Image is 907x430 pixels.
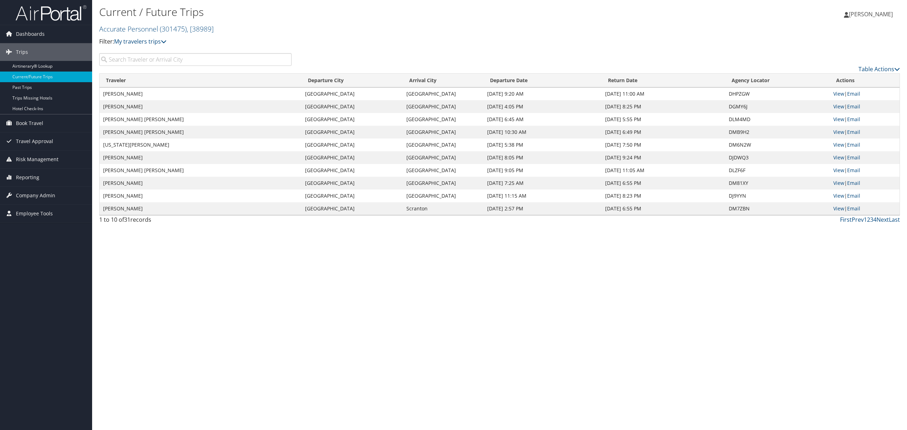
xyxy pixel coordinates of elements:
td: | [830,164,900,177]
td: [DATE] 11:00 AM [602,87,725,100]
td: | [830,177,900,189]
td: [DATE] 9:20 AM [484,87,602,100]
span: Company Admin [16,187,55,204]
td: [DATE] 8:23 PM [602,189,725,202]
td: DJ9YYN [725,189,830,202]
a: First [840,216,852,224]
a: 1 [864,216,867,224]
td: [GEOGRAPHIC_DATA] [403,87,484,100]
td: | [830,126,900,138]
td: [GEOGRAPHIC_DATA] [403,113,484,126]
th: Return Date: activate to sort column ascending [602,74,725,87]
img: airportal-logo.png [16,5,86,21]
span: Reporting [16,169,39,186]
span: Employee Tools [16,205,53,222]
td: DJDWQ3 [725,151,830,164]
td: [DATE] 11:15 AM [484,189,602,202]
span: , [ 38989 ] [187,24,214,34]
td: [DATE] 2:57 PM [484,202,602,215]
td: [PERSON_NAME] [100,202,302,215]
a: Email [847,154,860,161]
a: Email [847,192,860,199]
td: | [830,189,900,202]
span: ( 301475 ) [160,24,187,34]
a: 4 [873,216,877,224]
a: View [833,154,844,161]
th: Traveler: activate to sort column ascending [100,74,302,87]
td: [DATE] 6:49 PM [602,126,725,138]
td: Scranton [403,202,484,215]
th: Departure City: activate to sort column ascending [302,74,403,87]
a: View [833,192,844,199]
a: View [833,129,844,135]
td: [GEOGRAPHIC_DATA] [302,164,403,177]
a: 3 [870,216,873,224]
a: View [833,180,844,186]
td: [GEOGRAPHIC_DATA] [302,202,403,215]
a: Email [847,167,860,174]
input: Search Traveler or Arrival City [99,53,292,66]
span: Trips [16,43,28,61]
a: Next [877,216,889,224]
td: [GEOGRAPHIC_DATA] [403,126,484,138]
td: [GEOGRAPHIC_DATA] [302,151,403,164]
td: [GEOGRAPHIC_DATA] [302,113,403,126]
td: [PERSON_NAME] [100,151,302,164]
td: [DATE] 9:24 PM [602,151,725,164]
td: [PERSON_NAME] [100,87,302,100]
span: Travel Approval [16,132,53,150]
span: [PERSON_NAME] [849,10,893,18]
td: DMB9H2 [725,126,830,138]
td: DHPZGW [725,87,830,100]
a: Email [847,116,860,123]
td: DM81XY [725,177,830,189]
td: [DATE] 5:55 PM [602,113,725,126]
td: [DATE] 6:55 PM [602,202,725,215]
p: Filter: [99,37,633,46]
th: Agency Locator: activate to sort column ascending [725,74,830,87]
a: Last [889,216,900,224]
a: Email [847,103,860,110]
a: View [833,167,844,174]
td: | [830,87,900,100]
td: [GEOGRAPHIC_DATA] [302,189,403,202]
h1: Current / Future Trips [99,5,633,19]
td: [DATE] 10:30 AM [484,126,602,138]
span: 31 [124,216,130,224]
td: DGMY6J [725,100,830,113]
a: View [833,141,844,148]
td: [DATE] 6:55 PM [602,177,725,189]
td: [DATE] 4:05 PM [484,100,602,113]
td: [GEOGRAPHIC_DATA] [403,189,484,202]
td: DLZF6F [725,164,830,177]
span: Risk Management [16,151,58,168]
a: Email [847,90,860,97]
a: Prev [852,216,864,224]
td: DM6N2W [725,138,830,151]
td: [GEOGRAPHIC_DATA] [403,177,484,189]
td: [GEOGRAPHIC_DATA] [302,138,403,151]
a: Email [847,180,860,186]
td: [PERSON_NAME] [PERSON_NAME] [100,113,302,126]
td: [GEOGRAPHIC_DATA] [403,138,484,151]
a: Email [847,141,860,148]
td: [DATE] 7:25 AM [484,177,602,189]
td: [GEOGRAPHIC_DATA] [403,151,484,164]
a: Accurate Personnel [99,24,214,34]
td: | [830,100,900,113]
td: | [830,113,900,126]
td: [DATE] 9:05 PM [484,164,602,177]
td: [GEOGRAPHIC_DATA] [403,164,484,177]
a: Table Actions [858,65,900,73]
a: View [833,205,844,212]
a: View [833,116,844,123]
td: DLM4MD [725,113,830,126]
td: | [830,202,900,215]
td: [US_STATE][PERSON_NAME] [100,138,302,151]
th: Arrival City: activate to sort column ascending [403,74,484,87]
span: Book Travel [16,114,43,132]
td: [DATE] 5:38 PM [484,138,602,151]
td: | [830,138,900,151]
td: [PERSON_NAME] [PERSON_NAME] [100,126,302,138]
td: [GEOGRAPHIC_DATA] [302,126,403,138]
